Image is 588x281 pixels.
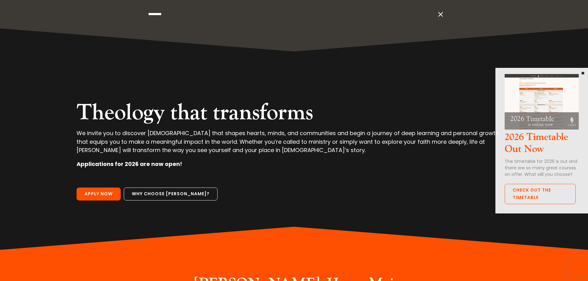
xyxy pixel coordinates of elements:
h2: Theology that transforms [77,99,511,129]
a: Check out the Timetable [505,184,576,204]
a: 2026 Timetable [505,124,579,131]
p: We invite you to discover [DEMOGRAPHIC_DATA] that shapes hearts, minds, and communities and begin... [77,129,511,160]
button: Close [580,70,586,76]
a: Apply Now [77,188,121,200]
img: 2026 Timetable [505,74,579,130]
h3: 2026 Timetable Out Now [505,131,579,158]
a: Why choose [PERSON_NAME]? [124,188,218,200]
p: The timetable for 2026 is out and there are so many great courses on offer. What will you choose? [505,158,579,178]
strong: Applications for 2026 are now open! [77,160,182,168]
